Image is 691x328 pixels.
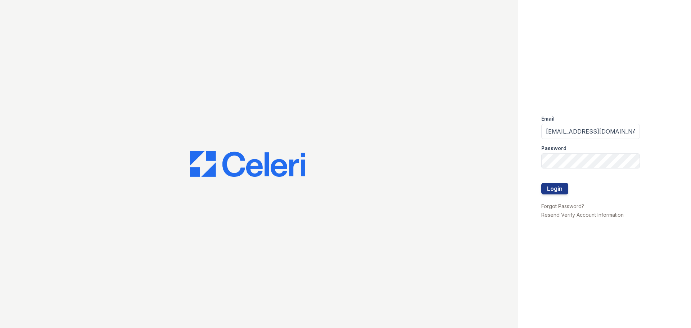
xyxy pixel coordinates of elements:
a: Forgot Password? [541,203,584,209]
label: Email [541,115,555,122]
label: Password [541,145,566,152]
a: Resend Verify Account Information [541,212,624,218]
img: CE_Logo_Blue-a8612792a0a2168367f1c8372b55b34899dd931a85d93a1a3d3e32e68fde9ad4.png [190,151,305,177]
button: Login [541,183,568,194]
